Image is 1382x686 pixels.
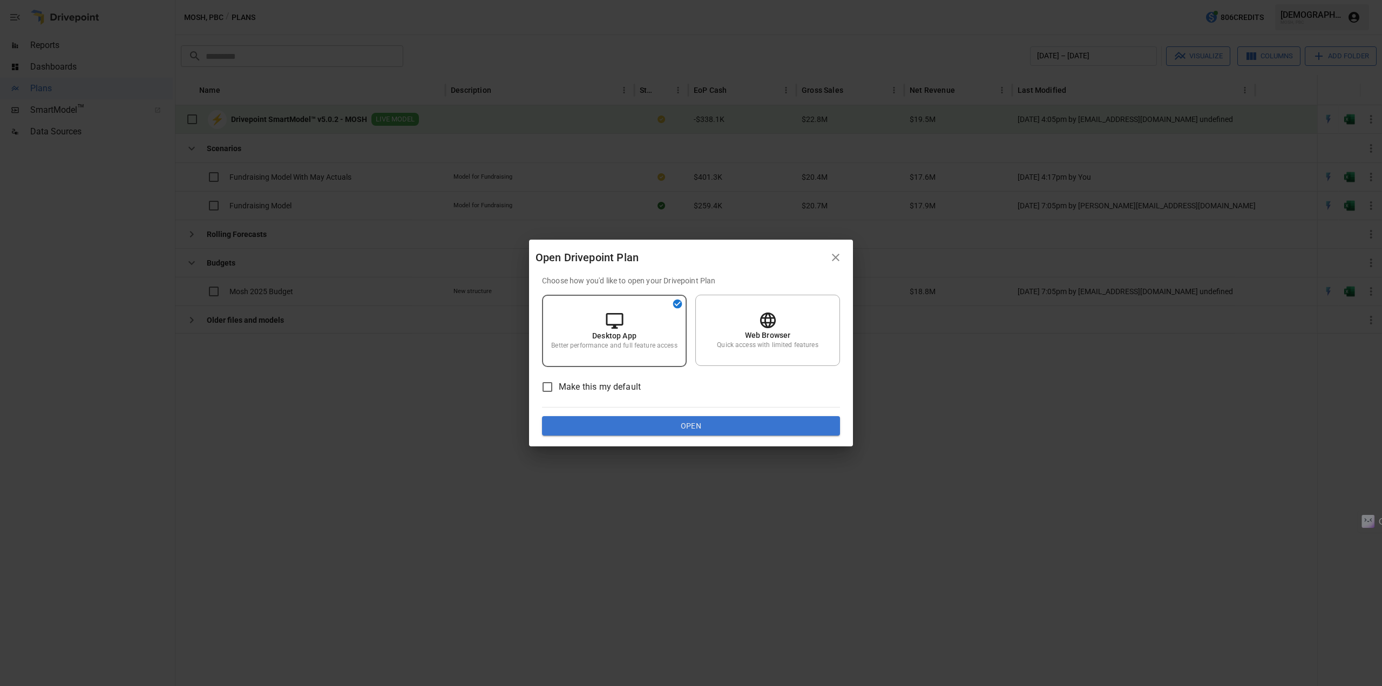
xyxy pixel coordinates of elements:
p: Better performance and full feature access [551,341,677,350]
button: Open [542,416,840,436]
p: Choose how you'd like to open your Drivepoint Plan [542,275,840,286]
p: Desktop App [592,330,636,341]
span: Make this my default [559,381,641,393]
div: Open Drivepoint Plan [536,249,825,266]
p: Quick access with limited features [717,341,818,350]
p: Web Browser [745,330,791,341]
